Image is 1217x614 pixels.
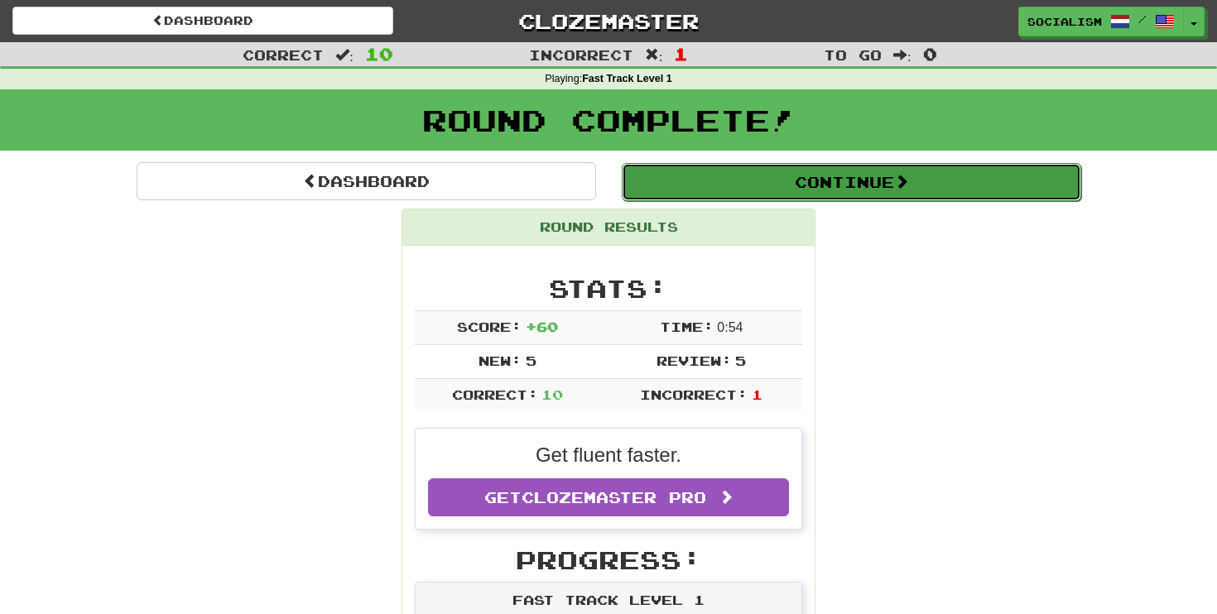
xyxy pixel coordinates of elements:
span: Correct: [452,386,538,402]
span: : [645,48,663,62]
span: Correct [243,46,324,63]
button: Continue [622,163,1081,201]
span: / [1138,13,1147,25]
a: Clozemaster [418,7,799,36]
span: 5 [735,353,746,368]
p: Get fluent faster. [428,441,789,469]
span: New: [479,353,522,368]
span: : [335,48,354,62]
span: : [893,48,912,62]
span: socialism [1027,14,1102,29]
a: Dashboard [12,7,393,35]
a: Dashboard [137,162,596,200]
h2: Stats: [415,275,802,302]
span: 10 [365,44,393,64]
span: 0 : 54 [717,320,743,334]
span: + 60 [526,319,558,334]
span: 0 [923,44,937,64]
span: To go [824,46,882,63]
span: Clozemaster Pro [522,488,706,506]
h2: Progress: [415,546,802,573]
a: socialism / [1018,7,1184,36]
span: 10 [541,386,563,402]
strong: Fast Track Level 1 [582,73,672,84]
div: Round Results [402,209,815,246]
span: Review: [657,353,732,368]
span: 5 [526,353,536,368]
span: Incorrect: [640,386,748,402]
span: Time: [660,319,714,334]
span: 1 [674,44,688,64]
span: Score: [457,319,522,334]
h1: Round Complete! [6,103,1211,137]
span: 1 [752,386,762,402]
span: Incorrect [529,46,633,63]
a: GetClozemaster Pro [428,478,789,516]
